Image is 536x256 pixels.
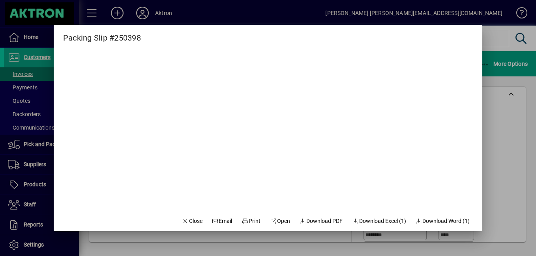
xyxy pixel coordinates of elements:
[238,214,264,228] button: Print
[349,214,409,228] button: Download Excel (1)
[209,214,236,228] button: Email
[300,217,343,225] span: Download PDF
[182,217,202,225] span: Close
[54,25,150,44] h2: Packing Slip #250398
[179,214,206,228] button: Close
[242,217,261,225] span: Print
[352,217,406,225] span: Download Excel (1)
[296,214,346,228] a: Download PDF
[416,217,470,225] span: Download Word (1)
[212,217,232,225] span: Email
[412,214,473,228] button: Download Word (1)
[267,214,293,228] a: Open
[270,217,290,225] span: Open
